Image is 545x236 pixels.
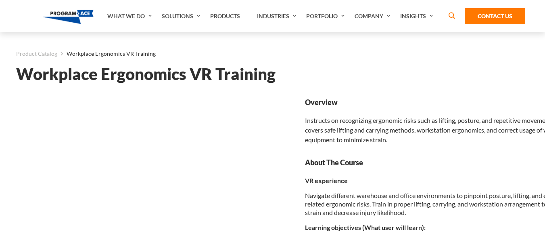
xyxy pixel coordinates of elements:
img: Program-Ace [43,10,94,24]
li: Workplace Ergonomics VR Training [57,48,156,59]
a: Product Catalog [16,48,57,59]
a: Contact Us [465,8,525,24]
